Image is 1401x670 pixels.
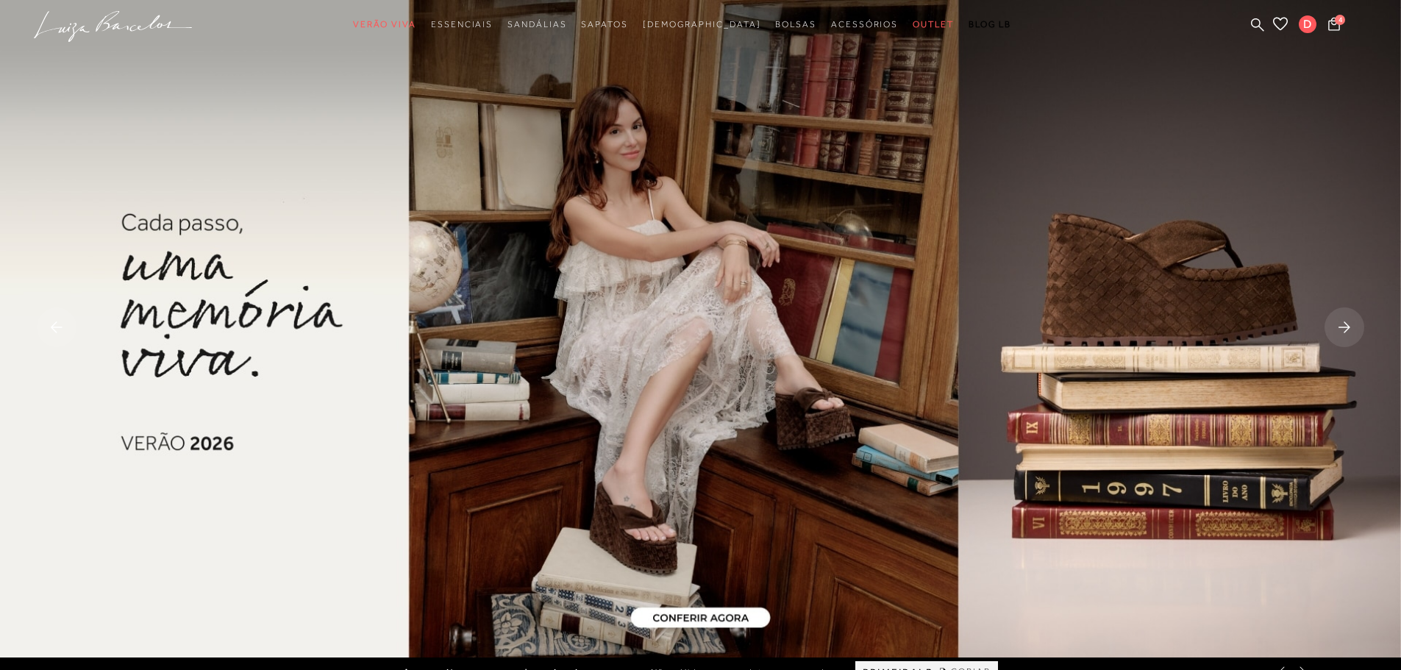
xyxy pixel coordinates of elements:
button: D [1292,15,1324,38]
a: BLOG LB [969,11,1011,38]
a: noSubCategoriesText [507,11,566,38]
button: 4 [1324,16,1344,36]
span: Sandálias [507,19,566,29]
span: Bolsas [775,19,816,29]
span: 4 [1335,15,1345,25]
a: noSubCategoriesText [913,11,954,38]
a: noSubCategoriesText [431,11,493,38]
a: noSubCategoriesText [775,11,816,38]
span: BLOG LB [969,19,1011,29]
span: Verão Viva [353,19,416,29]
a: noSubCategoriesText [581,11,627,38]
span: Outlet [913,19,954,29]
span: Essenciais [431,19,493,29]
a: noSubCategoriesText [353,11,416,38]
span: Sapatos [581,19,627,29]
a: noSubCategoriesText [643,11,761,38]
a: noSubCategoriesText [831,11,898,38]
span: [DEMOGRAPHIC_DATA] [643,19,761,29]
span: Acessórios [831,19,898,29]
span: D [1299,15,1316,33]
